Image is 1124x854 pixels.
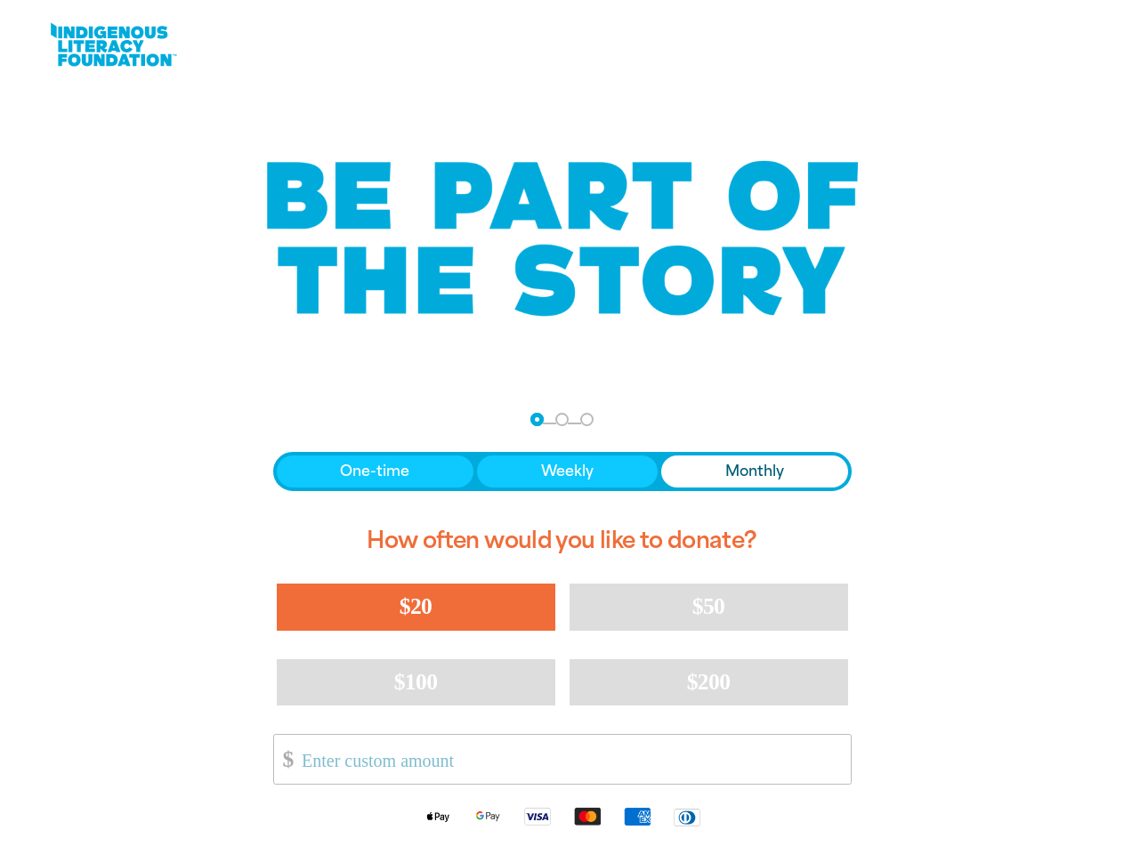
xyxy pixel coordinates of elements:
[570,659,848,705] button: $200
[277,584,555,630] button: $20
[570,584,848,630] button: $50
[340,461,409,482] span: One-time
[692,593,724,619] span: $50
[555,413,569,426] button: Navigate to step 2 of 3 to enter your details
[273,452,852,491] div: Donation frequency
[477,455,658,487] button: Weekly
[662,807,712,827] img: Diners Club logo
[612,806,662,826] img: American Express logo
[400,593,432,619] span: $20
[580,413,594,426] button: Navigate to step 3 of 3 to enter your payment details
[277,659,555,705] button: $100
[562,806,612,826] img: Mastercard logo
[413,806,463,826] img: Apple Pay logo
[687,669,731,695] span: $200
[661,455,848,487] button: Monthly
[273,792,852,841] div: Available payment methods
[274,739,294,779] span: $
[541,461,594,482] span: Weekly
[273,512,852,569] h2: How often would you like to donate?
[513,806,562,826] img: Visa logo
[463,806,513,826] img: Google Pay logo
[394,669,438,695] span: $100
[289,735,850,784] input: Enter custom amount
[530,413,544,426] button: Navigate to step 1 of 3 to enter your donation amount
[725,461,784,482] span: Monthly
[251,125,874,352] img: Be part of the story
[277,455,474,487] button: One-time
